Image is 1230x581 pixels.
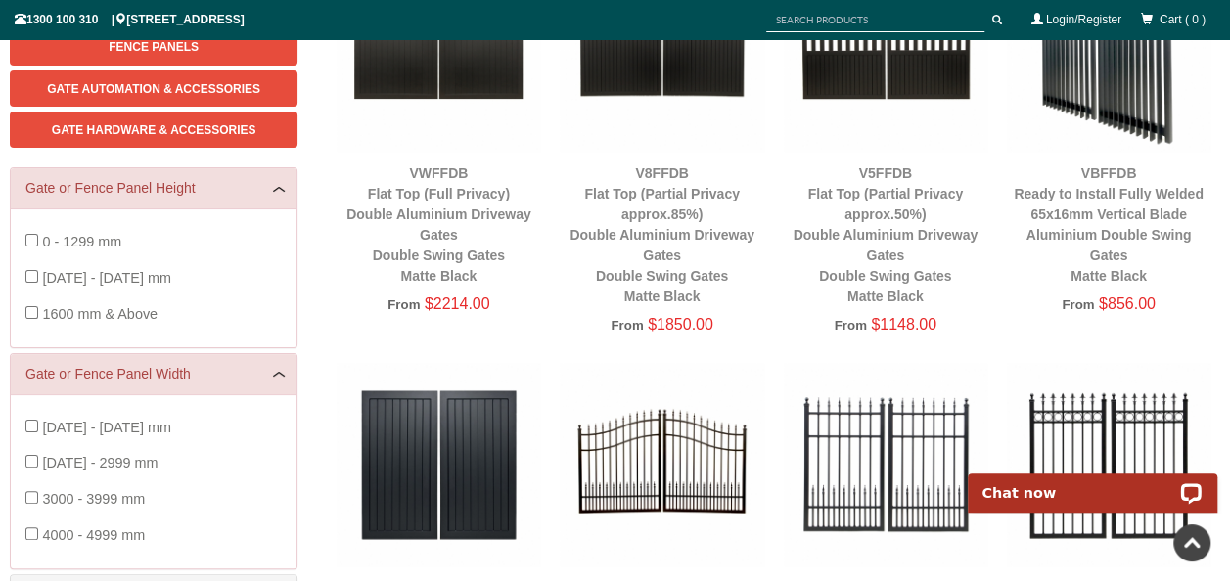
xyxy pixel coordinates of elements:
[766,8,984,32] input: SEARCH PRODUCTS
[42,491,145,507] span: 3000 - 3999 mm
[346,165,531,284] a: VWFFDBFlat Top (Full Privacy)Double Aluminium Driveway GatesDouble Swing GatesMatte Black
[42,270,170,286] span: [DATE] - [DATE] mm
[835,318,867,333] span: From
[52,123,256,137] span: Gate Hardware & Accessories
[25,364,282,384] a: Gate or Fence Panel Width
[42,306,158,322] span: 1600 mm & Above
[10,28,297,65] a: Fence Panels
[10,70,297,107] a: Gate Automation & Accessories
[871,316,936,333] span: $1148.00
[1160,13,1206,26] span: Cart ( 0 )
[42,234,121,249] span: 0 - 1299 mm
[42,455,158,470] span: [DATE] - 2999 mm
[47,82,260,96] span: Gate Automation & Accessories
[1007,363,1210,566] img: V0RSDB - Ring and Spear Top (Fleur-de-lis) - Aluminium Double Swing Gates - Matte Black - Gate Wa...
[1014,165,1203,284] a: VBFFDBReady to Install Fully Welded 65x16mm Vertical BladeAluminium Double Swing GatesMatte Black
[387,297,420,312] span: From
[560,363,763,566] img: V0CWDB - Curved Arch Top (Double Spears) - Double Aluminium Driveway Gates - Double Swing Gates -...
[784,363,987,566] img: V0FWDB - Flat Top (Double Spears) - Double Aluminium Driveway Gates - Double Swing Gates - Matte ...
[648,316,713,333] span: $1850.00
[1046,13,1121,26] a: Login/Register
[569,165,754,304] a: V8FFDBFlat Top (Partial Privacy approx.85%)Double Aluminium Driveway GatesDouble Swing GatesMatte...
[42,420,170,435] span: [DATE] - [DATE] mm
[109,40,199,54] span: Fence Panels
[15,13,245,26] span: 1300 100 310 | [STREET_ADDRESS]
[42,527,145,543] span: 4000 - 4999 mm
[793,165,978,304] a: V5FFDBFlat Top (Partial Privacy approx.50%)Double Aluminium Driveway GatesDouble Swing GatesMatte...
[1099,295,1156,312] span: $856.00
[425,295,490,312] span: $2214.00
[611,318,643,333] span: From
[955,451,1230,513] iframe: LiveChat chat widget
[337,363,540,566] img: VSFFDB - Welded 75mm Vertical Slat Privacy Gate - Aluminium Double Swing Gates - Matte Black - Ga...
[10,112,297,148] a: Gate Hardware & Accessories
[25,178,282,199] a: Gate or Fence Panel Height
[1062,297,1094,312] span: From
